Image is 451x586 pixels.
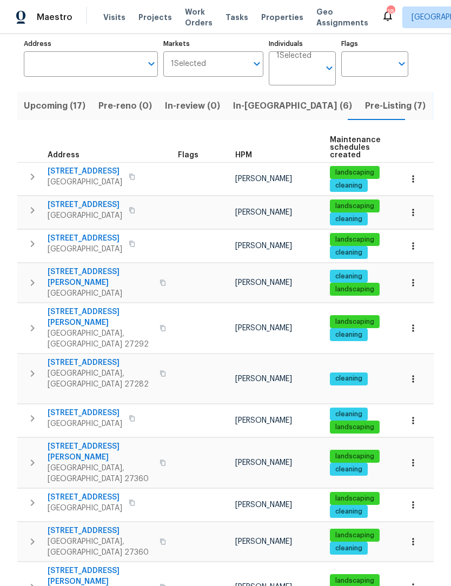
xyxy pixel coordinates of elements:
[235,538,292,545] span: [PERSON_NAME]
[331,374,367,383] span: cleaning
[165,98,220,114] span: In-review (0)
[37,12,72,23] span: Maestro
[331,410,367,419] span: cleaning
[235,279,292,287] span: [PERSON_NAME]
[235,209,292,216] span: [PERSON_NAME]
[331,576,379,585] span: landscaping
[163,41,264,47] label: Markets
[331,452,379,461] span: landscaping
[48,492,122,503] span: [STREET_ADDRESS]
[48,357,153,368] span: [STREET_ADDRESS]
[48,177,122,188] span: [GEOGRAPHIC_DATA]
[331,494,379,503] span: landscaping
[331,168,379,177] span: landscaping
[225,14,248,21] span: Tasks
[24,98,85,114] span: Upcoming (17)
[144,56,159,71] button: Open
[365,98,426,114] span: Pre-Listing (7)
[331,235,379,244] span: landscaping
[235,151,252,159] span: HPM
[331,272,367,281] span: cleaning
[48,267,153,288] span: [STREET_ADDRESS][PERSON_NAME]
[261,12,303,23] span: Properties
[48,328,153,350] span: [GEOGRAPHIC_DATA], [GEOGRAPHIC_DATA] 27292
[330,136,381,159] span: Maintenance schedules created
[331,544,367,553] span: cleaning
[331,202,379,211] span: landscaping
[269,41,336,47] label: Individuals
[48,536,153,558] span: [GEOGRAPHIC_DATA], [GEOGRAPHIC_DATA] 27360
[276,51,311,61] span: 1 Selected
[48,288,153,299] span: [GEOGRAPHIC_DATA]
[235,417,292,424] span: [PERSON_NAME]
[24,41,158,47] label: Address
[233,98,352,114] span: In-[GEOGRAPHIC_DATA] (6)
[48,463,153,484] span: [GEOGRAPHIC_DATA], [GEOGRAPHIC_DATA] 27360
[394,56,409,71] button: Open
[48,525,153,536] span: [STREET_ADDRESS]
[235,324,292,332] span: [PERSON_NAME]
[171,59,206,69] span: 1 Selected
[178,151,198,159] span: Flags
[331,423,379,432] span: landscaping
[331,248,367,257] span: cleaning
[185,6,213,28] span: Work Orders
[48,408,122,418] span: [STREET_ADDRESS]
[48,418,122,429] span: [GEOGRAPHIC_DATA]
[331,330,367,339] span: cleaning
[48,368,153,390] span: [GEOGRAPHIC_DATA], [GEOGRAPHIC_DATA] 27282
[331,285,379,294] span: landscaping
[48,210,122,221] span: [GEOGRAPHIC_DATA]
[138,12,172,23] span: Projects
[235,375,292,383] span: [PERSON_NAME]
[48,233,122,244] span: [STREET_ADDRESS]
[235,175,292,183] span: [PERSON_NAME]
[341,41,408,47] label: Flags
[48,244,122,255] span: [GEOGRAPHIC_DATA]
[48,199,122,210] span: [STREET_ADDRESS]
[331,181,367,190] span: cleaning
[48,441,153,463] span: [STREET_ADDRESS][PERSON_NAME]
[48,307,153,328] span: [STREET_ADDRESS][PERSON_NAME]
[322,61,337,76] button: Open
[331,317,379,327] span: landscaping
[235,459,292,467] span: [PERSON_NAME]
[235,242,292,250] span: [PERSON_NAME]
[331,531,379,540] span: landscaping
[249,56,264,71] button: Open
[331,215,367,224] span: cleaning
[331,507,367,516] span: cleaning
[48,166,122,177] span: [STREET_ADDRESS]
[98,98,152,114] span: Pre-reno (0)
[48,151,79,159] span: Address
[235,501,292,509] span: [PERSON_NAME]
[331,465,367,474] span: cleaning
[316,6,368,28] span: Geo Assignments
[103,12,125,23] span: Visits
[387,6,394,17] div: 18
[48,503,122,514] span: [GEOGRAPHIC_DATA]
